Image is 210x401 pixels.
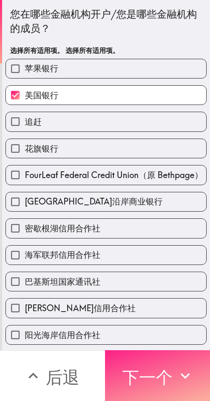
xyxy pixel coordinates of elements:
[6,246,206,265] button: 海军联邦信用合作社
[25,170,203,180] font: FourLeaf Federal Credit Union（原 Bethpage）
[122,367,173,388] font: 下一个
[10,46,64,55] font: 选择所有适用项。
[6,299,206,317] button: [PERSON_NAME]信用合作社
[6,219,206,238] button: 密歇根湖信用合作社
[25,143,58,154] font: 花旗银行
[6,86,206,105] button: 美国银行
[6,325,206,344] button: 阳光海岸信用合作社
[46,367,79,388] font: 后退
[105,350,210,401] button: 下一个
[25,116,42,127] font: 追赶
[6,112,206,131] button: 追赶
[25,330,100,340] font: 阳光海岸信用合作社
[25,303,136,313] font: [PERSON_NAME]信用合作社
[10,8,197,34] font: 您在哪些金融机构开户/您是哪些金融机构的成员？
[25,63,58,73] font: 苹果银行
[6,272,206,291] button: 巴基斯坦国家通讯社
[6,192,206,211] button: [GEOGRAPHIC_DATA]沿岸商业银行
[25,223,100,233] font: 密歇根湖信用合作社
[25,249,100,260] font: 海军联邦信用合作社
[25,276,100,287] font: 巴基斯坦国家通讯社
[6,165,206,184] button: FourLeaf Federal Credit Union（原 Bethpage）
[6,139,206,158] button: 花旗银行
[25,90,58,100] font: 美国银行
[66,46,119,55] font: 选择所有适用项。
[25,196,163,207] font: [GEOGRAPHIC_DATA]沿岸商业银行
[6,59,206,78] button: 苹果银行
